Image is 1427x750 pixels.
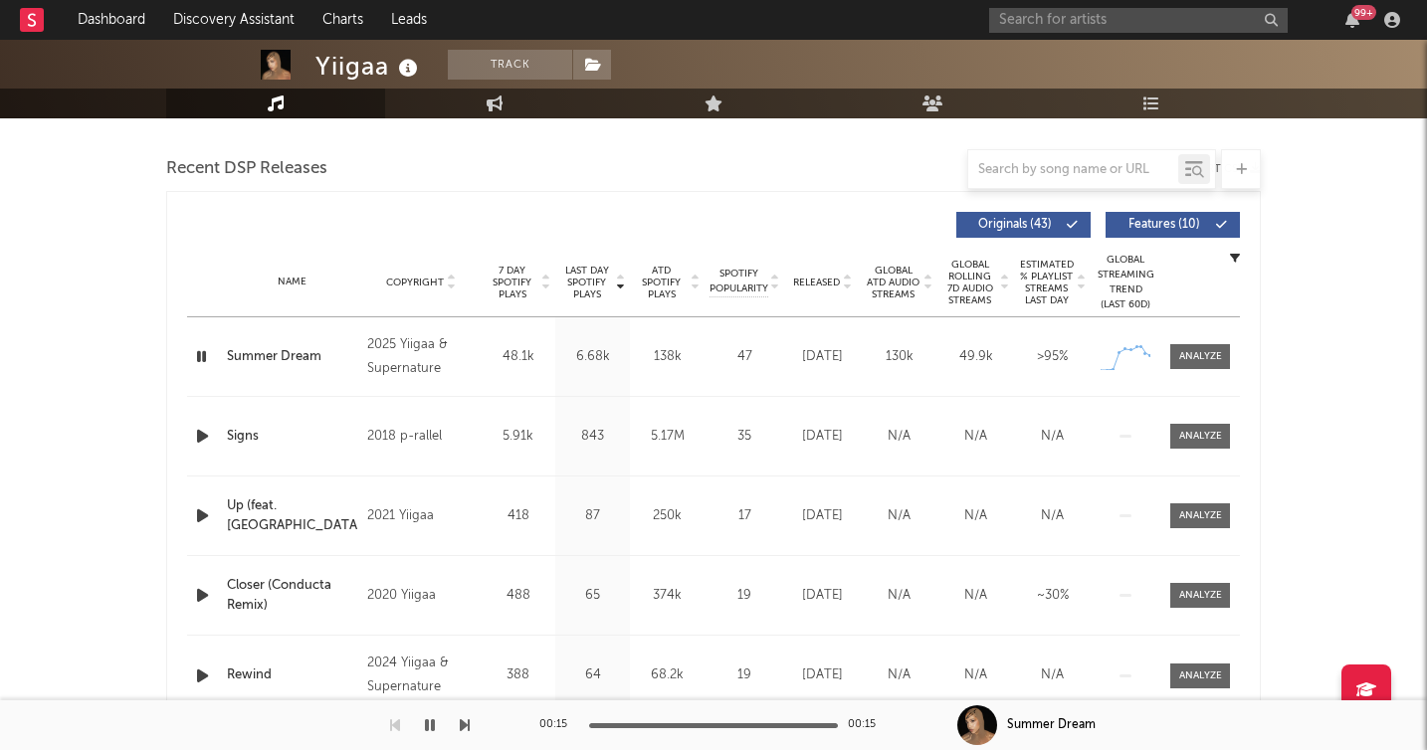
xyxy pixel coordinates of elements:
span: Global ATD Audio Streams [866,265,920,300]
div: 2025 Yiigaa & Supernature [367,333,476,381]
div: 19 [710,586,779,606]
div: 374k [635,586,700,606]
div: [DATE] [789,665,856,685]
div: Yiigaa [315,50,423,83]
input: Search for artists [989,8,1288,33]
span: Spotify Popularity [710,267,768,296]
div: 00:15 [848,713,888,737]
button: Originals(43) [956,212,1091,238]
div: 250k [635,506,700,526]
div: 65 [560,586,625,606]
span: Copyright [386,277,444,288]
div: N/A [866,665,932,685]
div: 2018 p-rallel [367,425,476,449]
a: Rewind [227,665,357,685]
div: 49.9k [942,347,1009,367]
div: Summer Dream [1007,716,1096,734]
div: 64 [560,665,625,685]
span: Originals ( 43 ) [969,219,1061,231]
div: 488 [486,586,550,606]
div: N/A [942,427,1009,447]
div: 2020 Yiigaa [367,584,476,608]
div: [DATE] [789,427,856,447]
span: 7 Day Spotify Plays [486,265,538,300]
div: N/A [866,427,932,447]
div: 00:15 [539,713,579,737]
div: N/A [1019,665,1086,685]
div: 5.91k [486,427,550,447]
div: 418 [486,506,550,526]
a: Up (feat. [GEOGRAPHIC_DATA]) [227,496,357,535]
span: Features ( 10 ) [1119,219,1210,231]
div: N/A [1019,506,1086,526]
button: 99+ [1345,12,1359,28]
span: Global Rolling 7D Audio Streams [942,259,997,306]
div: 6.68k [560,347,625,367]
div: N/A [942,665,1009,685]
div: N/A [866,586,932,606]
div: ~ 30 % [1019,586,1086,606]
div: 2024 Yiigaa & Supernature [367,652,476,699]
span: Released [793,277,840,288]
div: 843 [560,427,625,447]
div: 388 [486,665,550,685]
span: ATD Spotify Plays [635,265,688,300]
div: [DATE] [789,347,856,367]
input: Search by song name or URL [968,162,1178,178]
a: Closer (Conducta Remix) [227,576,357,615]
div: 35 [710,427,779,447]
div: 2021 Yiigaa [367,504,476,528]
div: N/A [1019,427,1086,447]
div: 99 + [1351,5,1376,20]
div: 47 [710,347,779,367]
div: 87 [560,506,625,526]
div: 17 [710,506,779,526]
div: Global Streaming Trend (Last 60D) [1096,253,1155,312]
div: 68.2k [635,665,700,685]
div: [DATE] [789,586,856,606]
div: >95% [1019,347,1086,367]
div: 48.1k [486,347,550,367]
span: Estimated % Playlist Streams Last Day [1019,259,1074,306]
div: Name [227,275,357,289]
button: Features(10) [1106,212,1240,238]
div: 130k [866,347,932,367]
div: 138k [635,347,700,367]
div: N/A [866,506,932,526]
div: N/A [942,586,1009,606]
a: Summer Dream [227,347,357,367]
a: Signs [227,427,357,447]
div: [DATE] [789,506,856,526]
div: N/A [942,506,1009,526]
div: 19 [710,665,779,685]
span: Last Day Spotify Plays [560,265,613,300]
div: 5.17M [635,427,700,447]
button: Track [448,50,572,80]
